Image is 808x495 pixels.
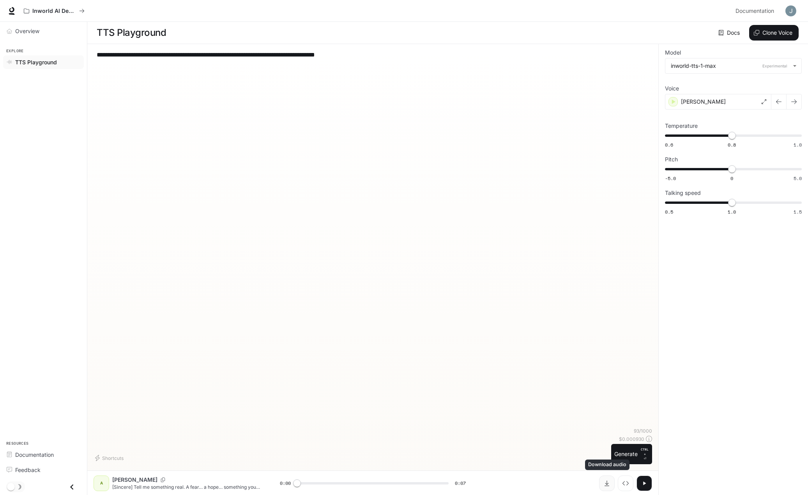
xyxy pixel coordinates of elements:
[665,123,698,129] p: Temperature
[665,58,801,73] div: inworld-tts-1-maxExperimental
[671,62,789,70] div: inworld-tts-1-max
[112,484,261,490] p: [Sincere] Tell me something real. A fear… a hope… something you haven’t said out loud yet.
[3,24,84,38] a: Overview
[611,444,652,464] button: GenerateCTRL +⏎
[785,5,796,16] img: User avatar
[20,3,88,19] button: All workspaces
[63,479,81,495] button: Close drawer
[717,25,743,41] a: Docs
[665,50,681,55] p: Model
[641,447,649,456] p: CTRL +
[618,476,633,491] button: Inspect
[665,175,676,182] span: -5.0
[749,25,799,41] button: Clone Voice
[665,141,673,148] span: 0.6
[32,8,76,14] p: Inworld AI Demos
[761,62,789,69] p: Experimental
[794,209,802,215] span: 1.5
[728,209,736,215] span: 1.0
[15,27,39,35] span: Overview
[641,447,649,461] p: ⏎
[783,3,799,19] button: User avatar
[736,6,774,16] span: Documentation
[794,175,802,182] span: 5.0
[585,460,629,470] div: Download audio
[94,452,127,464] button: Shortcuts
[681,98,726,106] p: [PERSON_NAME]
[665,86,679,91] p: Voice
[3,448,84,461] a: Documentation
[665,209,673,215] span: 0.5
[728,141,736,148] span: 0.8
[15,466,41,474] span: Feedback
[112,476,157,484] p: [PERSON_NAME]
[794,141,802,148] span: 1.0
[97,25,166,41] h1: TTS Playground
[634,428,652,434] p: 93 / 1000
[732,3,780,19] a: Documentation
[3,463,84,477] a: Feedback
[665,190,701,196] p: Talking speed
[3,55,84,69] a: TTS Playground
[157,477,168,482] button: Copy Voice ID
[455,479,466,487] span: 0:07
[15,451,54,459] span: Documentation
[619,436,644,442] p: $ 0.000930
[15,58,57,66] span: TTS Playground
[7,482,15,491] span: Dark mode toggle
[599,476,615,491] button: Download audio
[280,479,291,487] span: 0:00
[730,175,733,182] span: 0
[665,157,678,162] p: Pitch
[95,477,108,490] div: A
